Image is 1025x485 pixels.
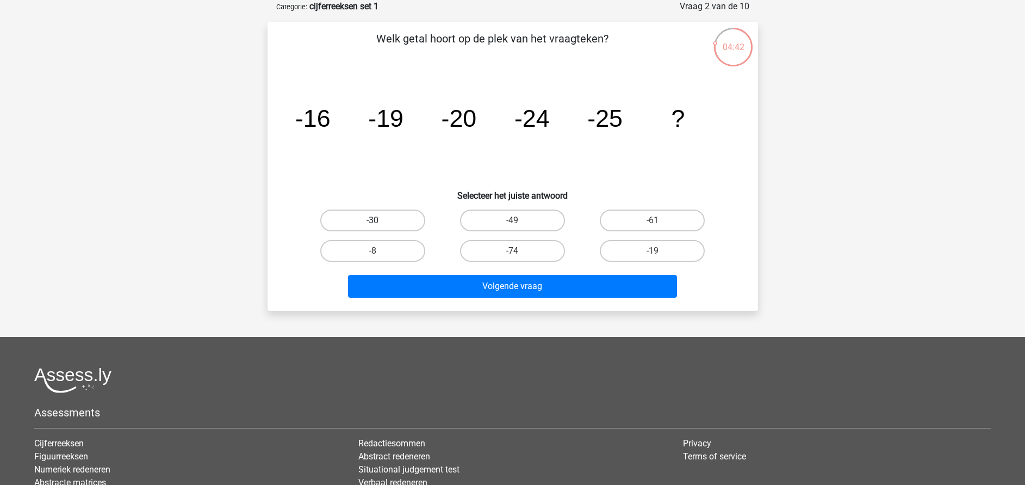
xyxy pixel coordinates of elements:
img: Assessly logo [34,367,111,393]
tspan: -16 [295,105,330,132]
tspan: -20 [441,105,476,132]
tspan: -19 [368,105,403,132]
label: -19 [600,240,705,262]
a: Privacy [683,438,711,449]
label: -30 [320,210,425,231]
label: -61 [600,210,705,231]
a: Cijferreeksen [34,438,84,449]
a: Figuurreeksen [34,451,88,462]
tspan: ? [671,105,685,132]
p: Welk getal hoort op de plek van het vraagteken? [285,30,700,63]
a: Redactiesommen [358,438,425,449]
a: Situational judgement test [358,464,459,475]
label: -8 [320,240,425,262]
h5: Assessments [34,406,991,419]
h6: Selecteer het juiste antwoord [285,182,741,201]
a: Terms of service [683,451,746,462]
a: Abstract redeneren [358,451,430,462]
div: 04:42 [713,27,754,54]
tspan: -24 [514,105,549,132]
label: -74 [460,240,565,262]
strong: cijferreeksen set 1 [309,1,378,11]
label: -49 [460,210,565,231]
a: Numeriek redeneren [34,464,110,475]
tspan: -25 [587,105,623,132]
small: Categorie: [276,3,307,11]
button: Volgende vraag [348,275,677,298]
